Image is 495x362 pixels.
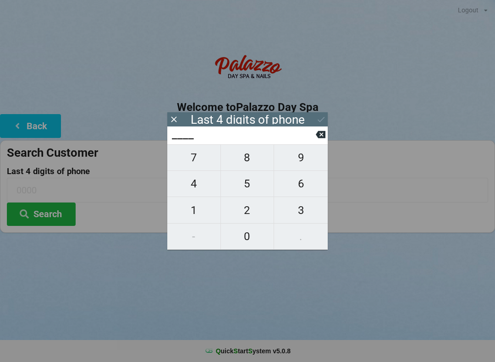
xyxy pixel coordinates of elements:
button: 6 [274,171,328,197]
span: 5 [221,174,274,193]
span: 8 [221,148,274,167]
button: 7 [167,144,221,171]
button: 8 [221,144,275,171]
div: Last 4 digits of phone [191,115,305,124]
span: 1 [167,201,220,220]
span: 9 [274,148,328,167]
span: 4 [167,174,220,193]
button: 4 [167,171,221,197]
button: 3 [274,197,328,223]
span: 0 [221,227,274,246]
button: 2 [221,197,275,223]
span: 2 [221,201,274,220]
button: 1 [167,197,221,223]
button: 0 [221,224,275,250]
span: 6 [274,174,328,193]
button: 9 [274,144,328,171]
span: 3 [274,201,328,220]
span: 7 [167,148,220,167]
button: 5 [221,171,275,197]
